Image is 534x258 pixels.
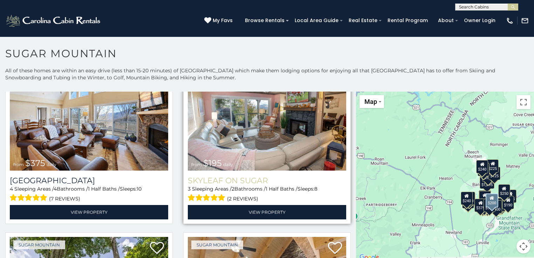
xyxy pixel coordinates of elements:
a: Skyleaf on Sugar from $195 daily [188,64,346,171]
div: $355 [462,195,474,208]
div: $500 [490,200,502,213]
a: Sugar Mountain [191,240,243,249]
div: $240 [476,160,488,173]
a: Add to favorites [150,241,164,256]
div: $155 [505,190,516,203]
span: $375 [25,158,45,168]
img: Skyleaf on Sugar [188,64,346,171]
button: Change map style [360,95,384,108]
a: Little Sugar Haven from $375 daily [10,64,168,171]
a: Browse Rentals [241,15,288,26]
img: Little Sugar Haven [10,64,168,171]
a: Owner Login [460,15,499,26]
div: $170 [478,163,489,176]
span: 1 Half Baths / [266,186,297,192]
a: Add to favorites [328,241,342,256]
a: My Favs [204,17,234,25]
img: White-1-2.png [5,14,102,28]
span: (7 reviews) [49,194,80,203]
h3: Little Sugar Haven [10,176,168,185]
div: $200 [486,193,498,207]
div: $350 [482,168,494,181]
div: $190 [479,190,491,204]
div: $250 [498,184,510,197]
div: $375 [474,198,486,212]
div: $350 [481,199,493,212]
a: Skyleaf on Sugar [188,176,346,185]
div: $240 [461,191,473,205]
span: (2 reviews) [227,194,258,203]
a: View Property [188,205,346,219]
a: View Property [10,205,168,219]
div: $190 [502,196,514,209]
img: mail-regular-white.png [521,17,529,25]
span: 1 Half Baths / [88,186,120,192]
span: My Favs [213,17,233,24]
span: from [191,162,202,167]
span: 4 [54,186,57,192]
button: Toggle fullscreen view [516,95,530,109]
div: $225 [487,159,499,173]
div: $1,095 [480,176,494,189]
div: $195 [494,198,506,211]
a: Real Estate [345,15,381,26]
div: Sleeping Areas / Bathrooms / Sleeps: [188,185,346,203]
button: Map camera controls [516,239,530,253]
span: $195 [203,158,222,168]
span: from [13,162,24,167]
span: daily [47,162,56,167]
span: 10 [137,186,142,192]
div: $300 [479,191,491,204]
a: About [434,15,457,26]
span: daily [223,162,233,167]
a: Local Area Guide [291,15,342,26]
div: $125 [488,167,500,180]
span: Map [364,98,377,105]
span: 4 [10,186,13,192]
div: Sleeping Areas / Bathrooms / Sleeps: [10,185,168,203]
a: Rental Program [384,15,431,26]
a: [GEOGRAPHIC_DATA] [10,176,168,185]
div: $350 [484,199,495,212]
span: 2 [232,186,234,192]
span: 8 [314,186,317,192]
a: Sugar Mountain [13,240,65,249]
span: 3 [188,186,191,192]
div: $155 [477,199,489,212]
img: phone-regular-white.png [506,17,514,25]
